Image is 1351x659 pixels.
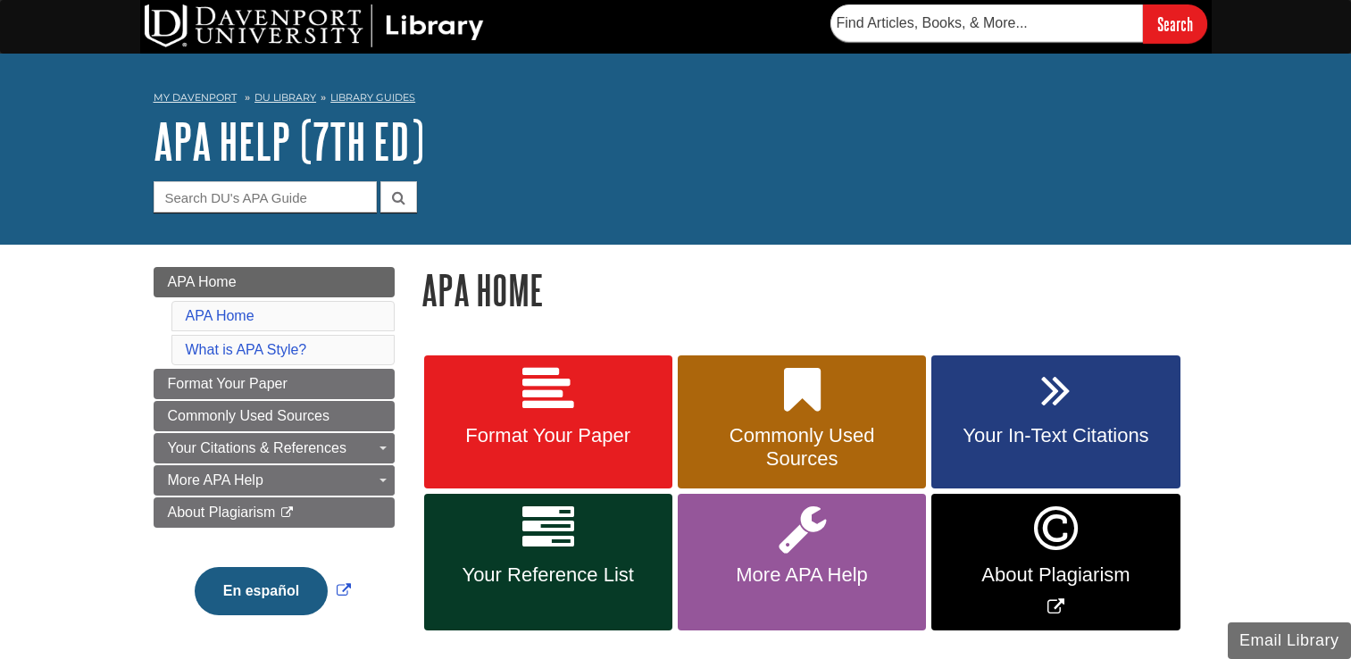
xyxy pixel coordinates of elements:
[145,4,484,47] img: DU Library
[945,563,1166,587] span: About Plagiarism
[931,355,1180,489] a: Your In-Text Citations
[168,440,346,455] span: Your Citations & References
[154,433,395,463] a: Your Citations & References
[154,401,395,431] a: Commonly Used Sources
[279,507,295,519] i: This link opens in a new window
[830,4,1143,42] input: Find Articles, Books, & More...
[678,355,926,489] a: Commonly Used Sources
[168,472,263,488] span: More APA Help
[154,86,1198,114] nav: breadcrumb
[1143,4,1207,43] input: Search
[154,113,424,169] a: APA Help (7th Ed)
[438,563,659,587] span: Your Reference List
[691,563,913,587] span: More APA Help
[154,267,395,646] div: Guide Page Menu
[154,90,237,105] a: My Davenport
[424,355,672,489] a: Format Your Paper
[168,408,329,423] span: Commonly Used Sources
[330,91,415,104] a: Library Guides
[424,494,672,630] a: Your Reference List
[154,369,395,399] a: Format Your Paper
[830,4,1207,43] form: Searches DU Library's articles, books, and more
[168,505,276,520] span: About Plagiarism
[168,274,237,289] span: APA Home
[154,267,395,297] a: APA Home
[190,583,355,598] a: Link opens in new window
[254,91,316,104] a: DU Library
[678,494,926,630] a: More APA Help
[154,497,395,528] a: About Plagiarism
[154,181,377,213] input: Search DU's APA Guide
[186,342,307,357] a: What is APA Style?
[1228,622,1351,659] button: Email Library
[186,308,254,323] a: APA Home
[421,267,1198,313] h1: APA Home
[931,494,1180,630] a: Link opens in new window
[168,376,288,391] span: Format Your Paper
[154,465,395,496] a: More APA Help
[945,424,1166,447] span: Your In-Text Citations
[195,567,328,615] button: En español
[691,424,913,471] span: Commonly Used Sources
[438,424,659,447] span: Format Your Paper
